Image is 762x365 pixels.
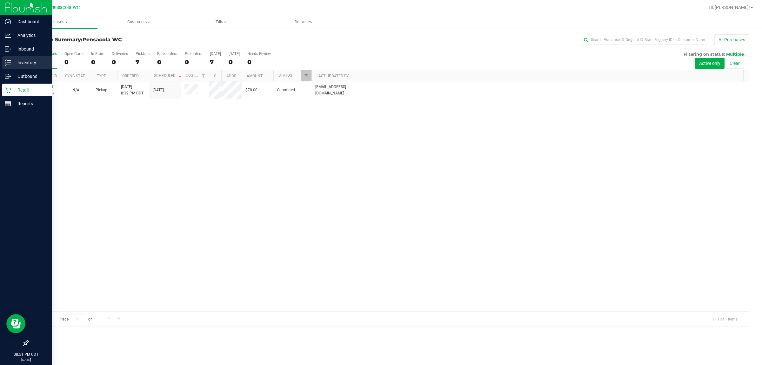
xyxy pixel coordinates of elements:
a: Amount [247,74,263,78]
p: Reports [11,100,49,107]
div: [DATE] [229,52,240,56]
div: Open Carts [64,52,84,56]
span: [DATE] 8:32 PM CDT [121,84,144,96]
span: Page of 1 [54,314,100,324]
p: Retail [11,86,49,94]
button: N/A [72,87,79,93]
h3: Purchase Summary: [28,37,268,43]
span: Not Applicable [72,88,79,92]
div: In Store [91,52,104,56]
div: Needs Review [247,52,271,56]
input: 1 [73,314,84,324]
inline-svg: Analytics [5,32,11,38]
a: Filter [301,70,311,81]
inline-svg: Outbound [5,73,11,79]
a: Ordered [122,74,139,78]
span: Pickup [96,87,107,93]
div: 0 [64,59,84,66]
button: Active only [695,58,725,69]
p: Analytics [11,31,49,39]
div: 0 [91,59,104,66]
a: Last Updated By [317,74,349,78]
iframe: Resource center [6,314,25,333]
button: All Purchases [714,34,749,45]
a: Scheduled [154,73,183,78]
span: Pensacola WC [83,37,122,43]
a: Sync Status [65,74,90,78]
a: Filter [198,70,209,81]
a: Purchases [15,15,97,29]
div: 7 [210,59,221,66]
inline-svg: Inbound [5,46,11,52]
a: Tills [180,15,262,29]
a: Deliveries [262,15,344,29]
div: Deliveries [112,52,128,56]
span: Pensacola WC [50,5,80,10]
p: 08:51 PM CDT [3,352,49,357]
a: Type [97,74,106,78]
inline-svg: Reports [5,100,11,107]
div: 7 [136,59,150,66]
span: [EMAIL_ADDRESS][DOMAIN_NAME] [315,84,371,96]
button: Clear [725,58,744,69]
p: Outbound [11,72,49,80]
div: Back-orders [157,52,177,56]
p: Dashboard [11,18,49,25]
span: Tills [180,19,262,25]
span: Multiple [726,52,744,57]
inline-svg: Retail [5,87,11,93]
div: 0 [185,59,202,66]
span: 1 - 1 of 1 items [707,314,743,324]
span: $70.00 [245,87,257,93]
inline-svg: Inventory [5,59,11,66]
inline-svg: Dashboard [5,18,11,25]
div: 0 [157,59,177,66]
p: [DATE] [3,357,49,362]
div: 0 [112,59,128,66]
span: [DATE] [153,87,164,93]
a: Status [278,73,292,78]
a: State Registry ID [214,74,247,78]
span: Customers [98,19,179,25]
input: Search Purchase ID, Original ID, State Registry ID or Customer Name... [581,35,708,45]
a: Customers [97,15,180,29]
p: Inventory [11,59,49,66]
span: Filtering on status: [684,52,725,57]
th: Address [221,70,242,81]
div: 0 [229,59,240,66]
span: Submitted [277,87,295,93]
span: Hi, [PERSON_NAME]! [709,5,750,10]
div: PickUps [136,52,150,56]
p: Inbound [11,45,49,53]
div: Pre-orders [185,52,202,56]
a: Customer [186,73,205,78]
span: Purchases [15,19,97,25]
div: [DATE] [210,52,221,56]
span: Deliveries [286,19,321,25]
div: 0 [247,59,271,66]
